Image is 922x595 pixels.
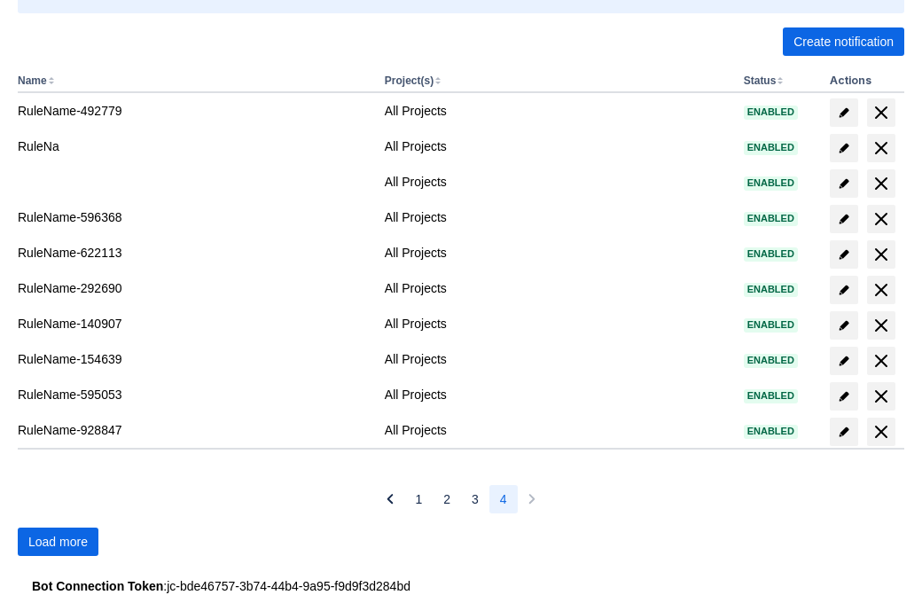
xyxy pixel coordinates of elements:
div: RuleName-154639 [18,350,371,368]
nav: Pagination [376,485,545,513]
span: delete [871,279,892,301]
span: delete [871,244,892,265]
div: RuleName-492779 [18,102,371,120]
div: RuleNa [18,137,371,155]
span: edit [837,389,851,403]
span: Create notification [793,27,894,56]
div: RuleName-140907 [18,315,371,333]
th: Actions [823,70,904,93]
span: delete [871,386,892,407]
button: Page 4 [489,485,518,513]
div: RuleName-595053 [18,386,371,403]
div: RuleName-622113 [18,244,371,262]
span: delete [871,421,892,442]
span: delete [871,315,892,336]
span: edit [837,247,851,262]
span: Enabled [744,214,798,223]
span: delete [871,173,892,194]
button: Page 2 [433,485,461,513]
span: edit [837,141,851,155]
button: Previous [376,485,404,513]
div: RuleName-292690 [18,279,371,297]
span: Enabled [744,391,798,401]
button: Load more [18,528,98,556]
button: Create notification [783,27,904,56]
span: Enabled [744,178,798,188]
div: All Projects [385,102,730,120]
button: Page 3 [461,485,489,513]
span: Enabled [744,320,798,330]
span: 2 [443,485,450,513]
div: All Projects [385,386,730,403]
span: Enabled [744,143,798,153]
strong: Bot Connection Token [32,579,163,593]
div: All Projects [385,208,730,226]
span: edit [837,318,851,333]
span: Enabled [744,107,798,117]
button: Project(s) [385,74,434,87]
span: Enabled [744,285,798,294]
div: : jc-bde46757-3b74-44b4-9a95-f9d9f3d284bd [32,577,890,595]
button: Status [744,74,777,87]
button: Next [518,485,546,513]
span: delete [871,208,892,230]
span: edit [837,106,851,120]
span: 4 [500,485,507,513]
div: All Projects [385,350,730,368]
span: Enabled [744,249,798,259]
button: Name [18,74,47,87]
span: 1 [415,485,422,513]
span: Load more [28,528,88,556]
div: All Projects [385,244,730,262]
span: edit [837,176,851,191]
div: All Projects [385,173,730,191]
span: Enabled [744,427,798,436]
span: edit [837,283,851,297]
span: edit [837,212,851,226]
div: RuleName-928847 [18,421,371,439]
span: edit [837,425,851,439]
div: All Projects [385,137,730,155]
div: All Projects [385,315,730,333]
span: delete [871,102,892,123]
span: Enabled [744,356,798,365]
span: delete [871,350,892,372]
div: All Projects [385,421,730,439]
span: delete [871,137,892,159]
div: RuleName-596368 [18,208,371,226]
button: Page 1 [404,485,433,513]
span: edit [837,354,851,368]
div: All Projects [385,279,730,297]
span: 3 [472,485,479,513]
